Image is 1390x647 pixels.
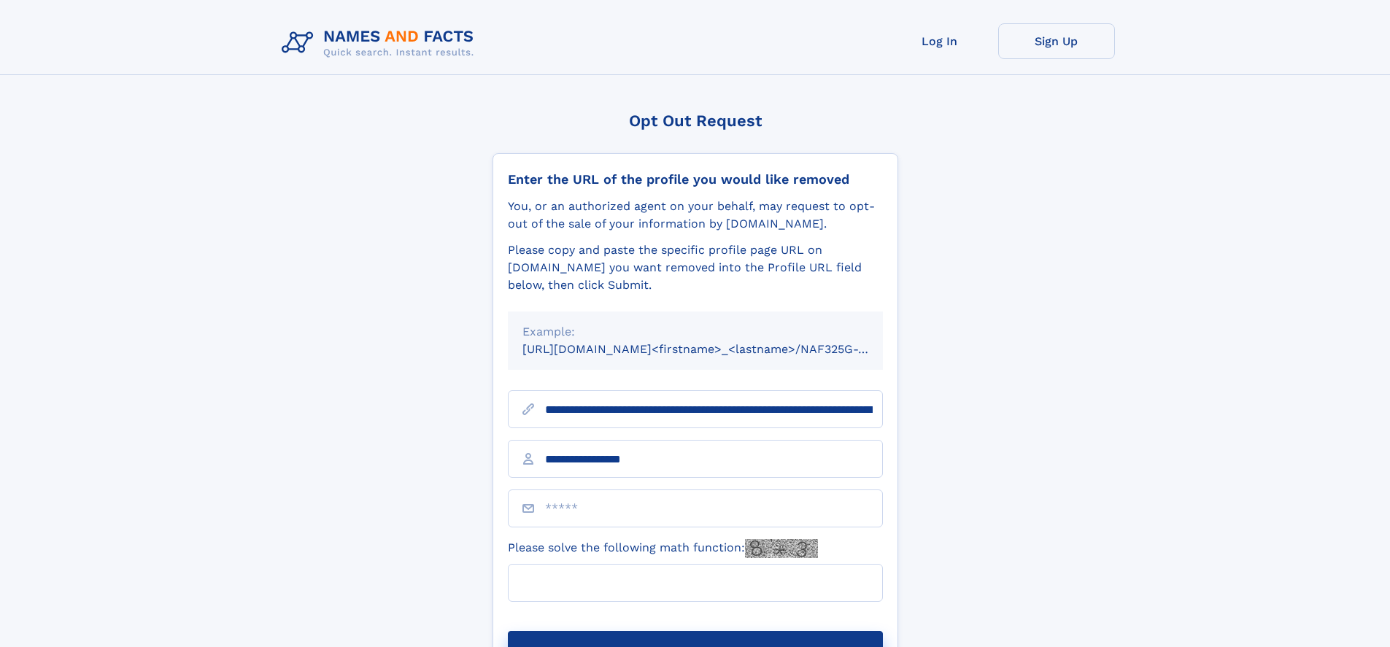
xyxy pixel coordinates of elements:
a: Sign Up [998,23,1115,59]
div: You, or an authorized agent on your behalf, may request to opt-out of the sale of your informatio... [508,198,883,233]
div: Example: [522,323,868,341]
a: Log In [881,23,998,59]
div: Enter the URL of the profile you would like removed [508,171,883,187]
div: Opt Out Request [493,112,898,130]
small: [URL][DOMAIN_NAME]<firstname>_<lastname>/NAF325G-xxxxxxxx [522,342,911,356]
label: Please solve the following math function: [508,539,818,558]
img: Logo Names and Facts [276,23,486,63]
div: Please copy and paste the specific profile page URL on [DOMAIN_NAME] you want removed into the Pr... [508,241,883,294]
